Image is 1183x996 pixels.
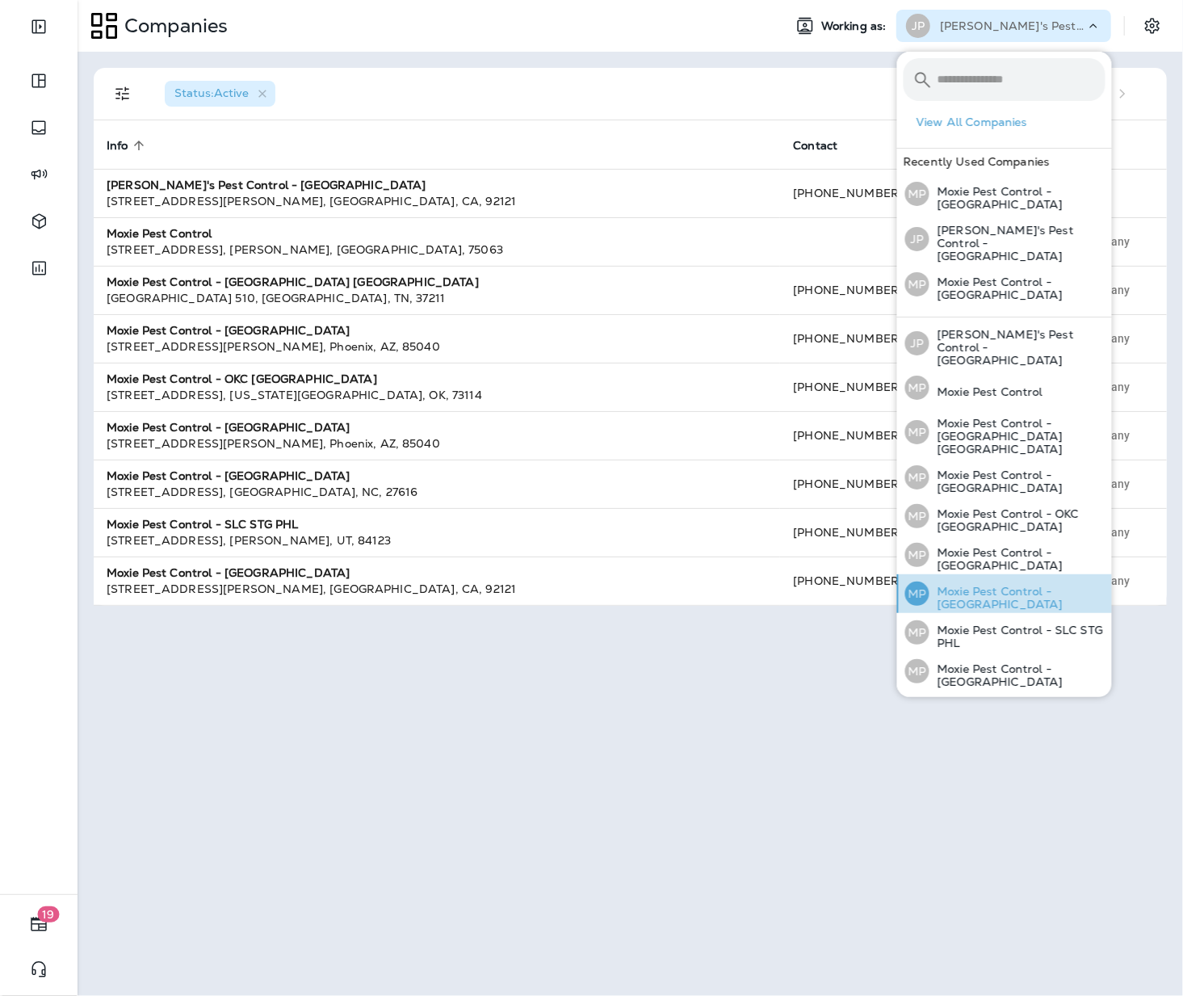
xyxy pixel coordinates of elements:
button: MPMoxie Pest Control [897,369,1112,406]
p: Moxie Pest Control - [GEOGRAPHIC_DATA] [929,469,1105,494]
td: [PHONE_NUMBER] [780,508,931,557]
p: [PERSON_NAME]'s Pest Control - [GEOGRAPHIC_DATA] [940,19,1085,32]
td: [PHONE_NUMBER] [780,314,931,363]
td: [PHONE_NUMBER] [780,266,931,314]
strong: Moxie Pest Control [107,226,212,241]
td: [PHONE_NUMBER] [780,411,931,460]
div: JP [906,14,930,38]
div: [STREET_ADDRESS][PERSON_NAME] , [GEOGRAPHIC_DATA] , CA , 92121 [107,193,767,209]
button: MPMoxie Pest Control - [GEOGRAPHIC_DATA] [GEOGRAPHIC_DATA] [897,406,1112,458]
button: MPMoxie Pest Control - [GEOGRAPHIC_DATA] [897,536,1112,574]
div: [STREET_ADDRESS][PERSON_NAME] , [GEOGRAPHIC_DATA] , CA , 92121 [107,581,767,597]
p: [PERSON_NAME]'s Pest Control - [GEOGRAPHIC_DATA] [929,224,1105,263]
button: MPMoxie Pest Control - [GEOGRAPHIC_DATA] [897,174,1112,213]
button: MPMoxie Pest Control - [GEOGRAPHIC_DATA] [897,265,1112,304]
p: Moxie Pest Control - [GEOGRAPHIC_DATA] [929,585,1105,611]
div: MP [905,659,929,683]
p: Moxie Pest Control - [GEOGRAPHIC_DATA] [929,546,1105,572]
button: MPMoxie Pest Control - [GEOGRAPHIC_DATA] [897,574,1112,613]
span: Contact [793,138,858,153]
strong: Moxie Pest Control - [GEOGRAPHIC_DATA] [107,420,350,435]
span: Info [107,139,128,153]
td: [PHONE_NUMBER] [780,460,931,508]
span: Info [107,138,149,153]
div: [STREET_ADDRESS] , [US_STATE][GEOGRAPHIC_DATA] , OK , 73114 [107,387,767,403]
div: MP [905,543,929,567]
button: MPMoxie Pest Control - OKC [GEOGRAPHIC_DATA] [897,497,1112,536]
strong: Moxie Pest Control - [GEOGRAPHIC_DATA] [107,469,350,483]
strong: Moxie Pest Control - [GEOGRAPHIC_DATA] [GEOGRAPHIC_DATA] [107,275,479,289]
div: [GEOGRAPHIC_DATA] 510 , [GEOGRAPHIC_DATA] , TN , 37211 [107,290,767,306]
p: Moxie Pest Control - [GEOGRAPHIC_DATA] [GEOGRAPHIC_DATA] [929,417,1105,456]
div: [STREET_ADDRESS] , [PERSON_NAME] , [GEOGRAPHIC_DATA] , 75063 [107,242,767,258]
p: Moxie Pest Control - SLC STG PHL [929,624,1105,649]
div: MP [905,504,929,528]
div: Status:Active [165,81,275,107]
div: MP [905,272,929,296]
button: 19 [16,908,61,940]
div: JP [905,331,929,355]
div: MP [905,182,929,206]
p: Moxie Pest Control - [GEOGRAPHIC_DATA] [929,185,1105,211]
span: Working as: [821,19,890,33]
span: 19 [38,906,60,922]
div: [STREET_ADDRESS] , [GEOGRAPHIC_DATA] , NC , 27616 [107,484,767,500]
button: View All Companies [910,110,1112,135]
div: MP [905,465,929,490]
div: [STREET_ADDRESS][PERSON_NAME] , Phoenix , AZ , 85040 [107,338,767,355]
strong: Moxie Pest Control - [GEOGRAPHIC_DATA] [107,565,350,580]
div: MP [905,376,929,400]
p: Moxie Pest Control - [GEOGRAPHIC_DATA] [929,662,1105,688]
td: [PHONE_NUMBER] [780,363,931,411]
p: Moxie Pest Control [929,385,1043,398]
button: JP[PERSON_NAME]'s Pest Control - [GEOGRAPHIC_DATA] [897,317,1112,369]
span: Contact [793,139,837,153]
div: MP [905,620,929,645]
strong: Moxie Pest Control - [GEOGRAPHIC_DATA] [107,323,350,338]
td: [PHONE_NUMBER] [780,169,931,217]
div: [STREET_ADDRESS] , [PERSON_NAME] , UT , 84123 [107,532,767,548]
p: [PERSON_NAME]'s Pest Control - [GEOGRAPHIC_DATA] [929,328,1105,367]
button: MPMoxie Pest Control - SLC STG PHL [897,613,1112,652]
div: MP [905,420,929,444]
button: Settings [1138,11,1167,40]
button: JP[PERSON_NAME]'s Pest Control - [GEOGRAPHIC_DATA] [897,213,1112,265]
button: Expand Sidebar [16,11,61,43]
div: Recently Used Companies [897,149,1112,174]
strong: Moxie Pest Control - OKC [GEOGRAPHIC_DATA] [107,372,377,386]
span: Status : Active [174,86,249,100]
strong: Moxie Pest Control - SLC STG PHL [107,517,298,532]
p: Companies [118,14,228,38]
div: [STREET_ADDRESS][PERSON_NAME] , Phoenix , AZ , 85040 [107,435,767,452]
div: MP [905,582,929,606]
div: JP [905,227,929,251]
p: Moxie Pest Control - [GEOGRAPHIC_DATA] [929,275,1105,301]
strong: [PERSON_NAME]'s Pest Control - [GEOGRAPHIC_DATA] [107,178,426,192]
button: MPMoxie Pest Control - [GEOGRAPHIC_DATA] [897,458,1112,497]
p: Moxie Pest Control - OKC [GEOGRAPHIC_DATA] [929,507,1105,533]
button: MPMoxie Pest Control - [GEOGRAPHIC_DATA] [897,652,1112,691]
td: [PHONE_NUMBER] [780,557,931,605]
button: Filters [107,78,139,110]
